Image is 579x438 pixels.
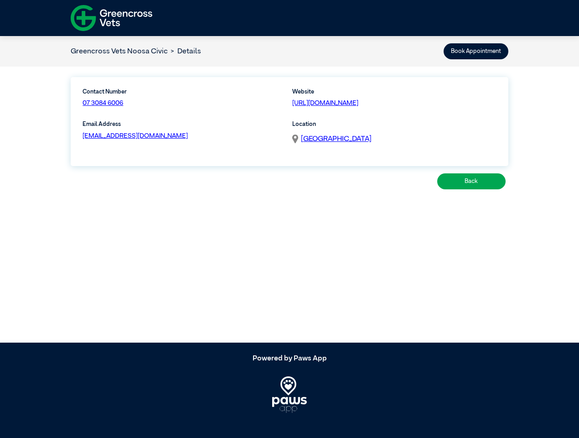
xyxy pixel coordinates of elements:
a: Greencross Vets Noosa Civic [71,48,168,55]
button: Book Appointment [444,43,508,59]
a: [URL][DOMAIN_NAME] [292,100,358,106]
label: Website [292,88,496,96]
label: Email Address [83,120,286,129]
a: 07 3084 6006 [83,100,123,106]
img: PawsApp [272,376,307,413]
nav: breadcrumb [71,46,201,57]
label: Contact Number [83,88,180,96]
a: [GEOGRAPHIC_DATA] [301,134,372,145]
label: Location [292,120,496,129]
h5: Powered by Paws App [71,355,508,363]
span: [GEOGRAPHIC_DATA] [301,136,372,143]
button: Back [437,173,506,189]
img: f-logo [71,2,152,34]
a: [EMAIL_ADDRESS][DOMAIN_NAME] [83,133,188,139]
li: Details [168,46,201,57]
